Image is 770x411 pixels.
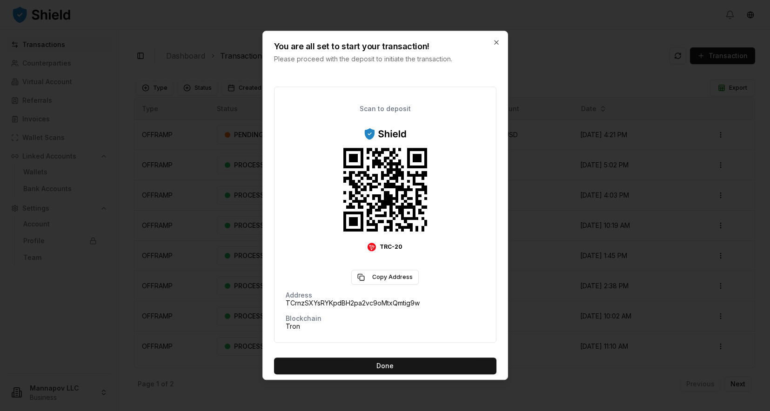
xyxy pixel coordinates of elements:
[363,127,407,140] img: ShieldPay Logo
[380,244,402,251] span: TRC-20
[274,358,496,375] button: Done
[286,299,420,308] span: TCrnzSXYsRYKpdBH2pa2vc9oMtxQmtig9w
[286,322,300,331] span: Tron
[274,54,478,64] p: Please proceed with the deposit to initiate the transaction.
[351,270,419,285] button: Copy Address
[368,243,376,252] img: Tron Logo
[286,292,312,299] p: Address
[286,316,321,322] p: Blockchain
[360,106,411,112] p: Scan to deposit
[274,12,496,72] h1: 6744.24 USDT
[274,42,478,51] h2: You are all set to start your transaction!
